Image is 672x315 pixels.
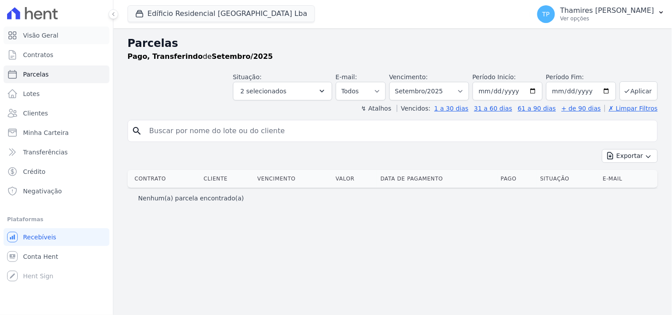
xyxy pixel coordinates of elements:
th: Cliente [200,170,254,188]
th: Vencimento [254,170,332,188]
span: Clientes [23,109,48,118]
a: Clientes [4,104,109,122]
th: Pago [497,170,537,188]
a: Transferências [4,143,109,161]
strong: Pago, Transferindo [128,52,203,61]
span: TP [542,11,550,17]
a: Crédito [4,163,109,181]
p: Ver opções [560,15,654,22]
button: TP Thamires [PERSON_NAME] Ver opções [530,2,672,27]
a: Negativação [4,182,109,200]
strong: Setembro/2025 [212,52,273,61]
span: Conta Hent [23,252,58,261]
div: Plataformas [7,214,106,225]
label: Período Inicío: [473,73,516,81]
a: Conta Hent [4,248,109,265]
a: Lotes [4,85,109,103]
a: 31 a 60 dias [474,105,512,112]
a: ✗ Limpar Filtros [605,105,658,112]
label: E-mail: [336,73,357,81]
label: Vencidos: [397,105,431,112]
a: + de 90 dias [562,105,601,112]
th: Valor [332,170,377,188]
span: Minha Carteira [23,128,69,137]
th: Situação [537,170,599,188]
th: Data de Pagamento [377,170,497,188]
h2: Parcelas [128,35,658,51]
p: de [128,51,273,62]
button: Edíficio Residencial [GEOGRAPHIC_DATA] Lba [128,5,315,22]
p: Nenhum(a) parcela encontrado(a) [138,194,244,203]
input: Buscar por nome do lote ou do cliente [144,122,654,140]
a: Recebíveis [4,228,109,246]
button: Exportar [602,149,658,163]
th: Contrato [128,170,200,188]
span: Visão Geral [23,31,58,40]
span: Parcelas [23,70,49,79]
span: 2 selecionados [241,86,287,96]
a: 1 a 30 dias [435,105,469,112]
a: Visão Geral [4,27,109,44]
a: 61 a 90 dias [518,105,556,112]
a: Minha Carteira [4,124,109,142]
a: Contratos [4,46,109,64]
span: Crédito [23,167,46,176]
span: Recebíveis [23,233,56,242]
button: 2 selecionados [233,82,332,100]
label: ↯ Atalhos [361,105,391,112]
span: Negativação [23,187,62,196]
label: Período Fim: [546,73,616,82]
span: Lotes [23,89,40,98]
a: Parcelas [4,65,109,83]
i: search [132,126,142,136]
p: Thamires [PERSON_NAME] [560,6,654,15]
th: E-mail [599,170,645,188]
label: Situação: [233,73,262,81]
span: Contratos [23,50,53,59]
label: Vencimento: [389,73,428,81]
button: Aplicar [620,81,658,100]
span: Transferências [23,148,68,157]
